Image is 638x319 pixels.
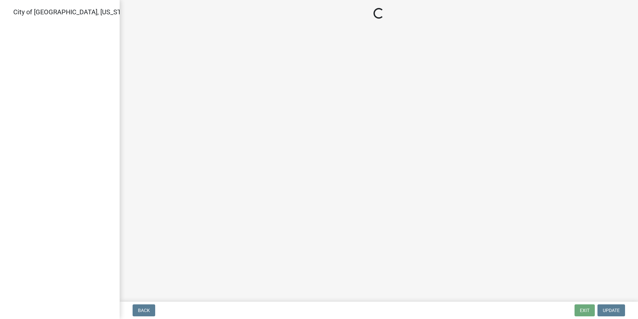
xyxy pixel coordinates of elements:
[597,304,625,316] button: Update
[138,308,150,313] span: Back
[603,308,620,313] span: Update
[575,304,595,316] button: Exit
[133,304,155,316] button: Back
[13,8,134,16] span: City of [GEOGRAPHIC_DATA], [US_STATE]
